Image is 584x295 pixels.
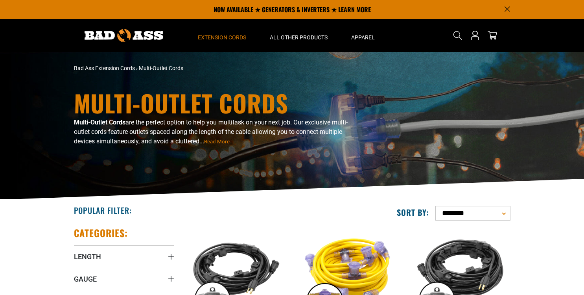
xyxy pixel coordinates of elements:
[451,29,464,42] summary: Search
[74,227,128,239] h2: Categories:
[258,19,339,52] summary: All Other Products
[74,268,174,290] summary: Gauge
[186,19,258,52] summary: Extension Cords
[74,65,135,71] a: Bad Ass Extension Cords
[74,205,132,215] h2: Popular Filter:
[74,275,97,284] span: Gauge
[270,34,328,41] span: All Other Products
[351,34,375,41] span: Apparel
[74,91,361,115] h1: Multi-Outlet Cords
[74,119,348,145] span: are the perfect option to help you multitask on your next job. Our exclusive multi-outlet cords f...
[85,29,163,42] img: Bad Ass Extension Cords
[198,34,246,41] span: Extension Cords
[204,139,230,145] span: Read More
[74,252,101,261] span: Length
[139,65,183,71] span: Multi-Outlet Cords
[136,65,138,71] span: ›
[74,119,125,126] b: Multi-Outlet Cords
[74,64,361,72] nav: breadcrumbs
[74,245,174,267] summary: Length
[397,207,429,217] label: Sort by:
[339,19,387,52] summary: Apparel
